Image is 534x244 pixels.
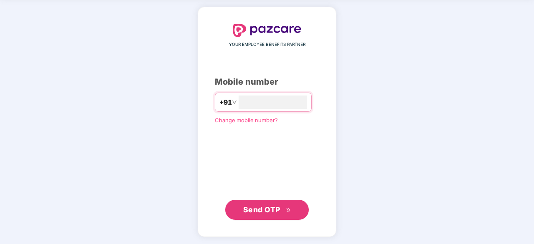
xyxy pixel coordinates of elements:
[232,100,237,105] span: down
[229,41,305,48] span: YOUR EMPLOYEE BENEFITS PARTNER
[243,205,280,214] span: Send OTP
[215,75,319,88] div: Mobile number
[215,117,278,123] a: Change mobile number?
[233,24,301,37] img: logo
[286,208,291,213] span: double-right
[225,200,309,220] button: Send OTPdouble-right
[219,97,232,108] span: +91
